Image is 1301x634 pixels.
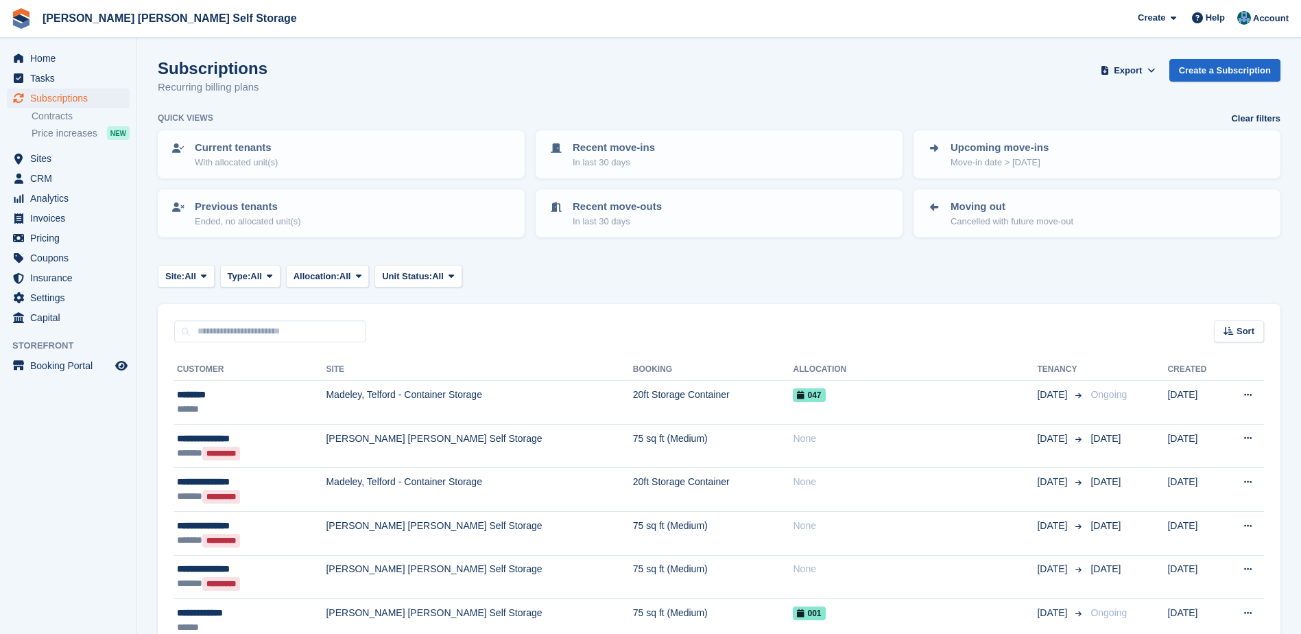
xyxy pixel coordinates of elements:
p: With allocated unit(s) [195,156,278,169]
td: [DATE] [1167,424,1223,468]
h6: Quick views [158,112,213,124]
span: All [250,270,262,283]
span: Insurance [30,268,112,287]
td: [DATE] [1167,468,1223,512]
td: 75 sq ft (Medium) [633,555,793,599]
span: 047 [793,388,825,402]
th: Customer [174,359,326,381]
th: Booking [633,359,793,381]
a: menu [7,248,130,268]
a: Moving out Cancelled with future move-out [915,191,1279,236]
span: Site: [165,270,184,283]
a: menu [7,89,130,108]
p: Move-in date > [DATE] [951,156,1049,169]
span: Type: [228,270,251,283]
span: [DATE] [1090,476,1121,487]
a: Price increases NEW [32,126,130,141]
span: Unit Status: [382,270,432,283]
td: 75 sq ft (Medium) [633,511,793,555]
span: Tasks [30,69,112,88]
span: Invoices [30,209,112,228]
a: menu [7,169,130,188]
span: Export [1114,64,1142,78]
p: Recurring billing plans [158,80,267,95]
span: Capital [30,308,112,327]
td: [DATE] [1167,511,1223,555]
td: 75 sq ft (Medium) [633,424,793,468]
span: Ongoing [1090,389,1127,400]
span: All [339,270,351,283]
span: All [184,270,196,283]
a: Previous tenants Ended, no allocated unit(s) [159,191,523,236]
p: In last 30 days [573,215,662,228]
td: [DATE] [1167,555,1223,599]
img: stora-icon-8386f47178a22dfd0bd8f6a31ec36ba5ce8667c1dd55bd0f319d3a0aa187defe.svg [11,8,32,29]
span: Allocation: [294,270,339,283]
p: Cancelled with future move-out [951,215,1073,228]
a: menu [7,149,130,168]
a: Clear filters [1231,112,1280,126]
span: [DATE] [1090,433,1121,444]
a: menu [7,308,130,327]
a: menu [7,288,130,307]
a: menu [7,189,130,208]
span: Booking Portal [30,356,112,375]
img: Jake Timmins [1237,11,1251,25]
div: None [793,475,1037,489]
span: Sites [30,149,112,168]
span: CRM [30,169,112,188]
p: Previous tenants [195,199,301,215]
th: Created [1167,359,1223,381]
span: Price increases [32,127,97,140]
a: Recent move-outs In last 30 days [537,191,901,236]
div: None [793,519,1037,533]
span: Coupons [30,248,112,268]
a: Preview store [113,357,130,374]
p: Recent move-ins [573,140,655,156]
span: Sort [1237,325,1254,338]
td: [PERSON_NAME] [PERSON_NAME] Self Storage [326,511,632,555]
button: Type: All [220,265,281,287]
a: menu [7,49,130,68]
div: None [793,432,1037,446]
h1: Subscriptions [158,59,267,78]
a: Contracts [32,110,130,123]
td: 20ft Storage Container [633,381,793,425]
a: menu [7,268,130,287]
span: [DATE] [1037,562,1070,576]
td: [PERSON_NAME] [PERSON_NAME] Self Storage [326,424,632,468]
span: [DATE] [1037,606,1070,620]
button: Site: All [158,265,215,287]
td: Madeley, Telford - Container Storage [326,381,632,425]
span: 001 [793,607,825,620]
span: Settings [30,288,112,307]
span: [DATE] [1090,520,1121,531]
span: [DATE] [1037,475,1070,489]
p: In last 30 days [573,156,655,169]
span: [DATE] [1037,388,1070,402]
span: Storefront [12,339,136,353]
td: [DATE] [1167,381,1223,425]
th: Site [326,359,632,381]
a: [PERSON_NAME] [PERSON_NAME] Self Storage [37,7,302,30]
a: Upcoming move-ins Move-in date > [DATE] [915,132,1279,177]
div: None [793,562,1037,576]
span: Subscriptions [30,89,112,108]
span: Ongoing [1090,607,1127,618]
a: menu [7,228,130,248]
p: Moving out [951,199,1073,215]
button: Allocation: All [286,265,370,287]
td: [PERSON_NAME] [PERSON_NAME] Self Storage [326,555,632,599]
a: Current tenants With allocated unit(s) [159,132,523,177]
a: Create a Subscription [1169,59,1280,82]
span: [DATE] [1037,432,1070,446]
span: Home [30,49,112,68]
p: Upcoming move-ins [951,140,1049,156]
span: All [432,270,444,283]
span: Pricing [30,228,112,248]
p: Ended, no allocated unit(s) [195,215,301,228]
span: [DATE] [1090,563,1121,574]
div: NEW [107,126,130,140]
p: Current tenants [195,140,278,156]
a: menu [7,356,130,375]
